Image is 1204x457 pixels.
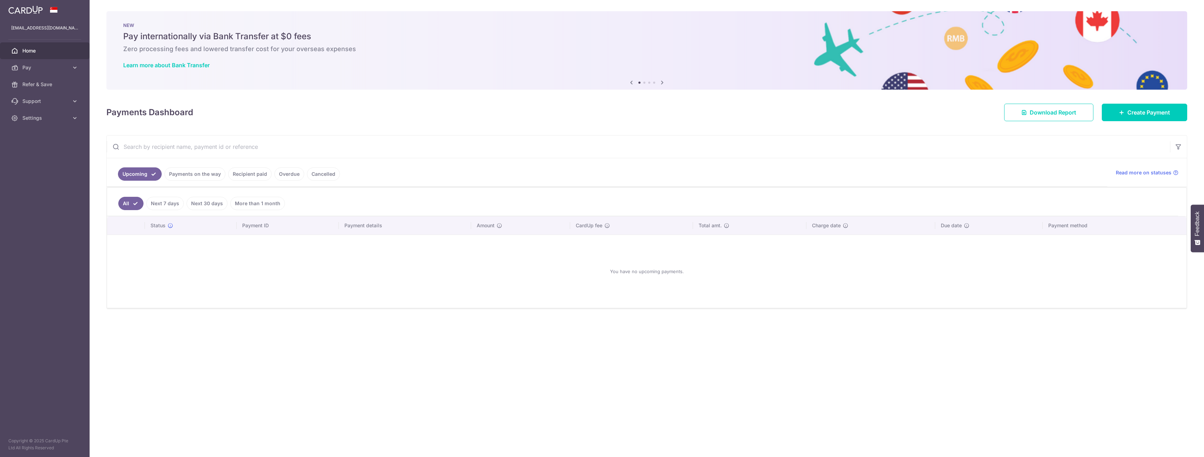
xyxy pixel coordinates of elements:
[274,167,304,181] a: Overdue
[146,197,184,210] a: Next 7 days
[115,241,1178,302] div: You have no upcoming payments.
[106,11,1187,90] img: Bank transfer banner
[22,98,69,105] span: Support
[106,106,193,119] h4: Payments Dashboard
[1127,108,1170,117] span: Create Payment
[22,81,69,88] span: Refer & Save
[107,136,1170,158] input: Search by recipient name, payment id or reference
[123,45,1170,53] h6: Zero processing fees and lowered transfer cost for your overseas expenses
[477,222,495,229] span: Amount
[1194,212,1200,236] span: Feedback
[187,197,227,210] a: Next 30 days
[1043,216,1186,235] th: Payment method
[8,6,43,14] img: CardUp
[1030,108,1076,117] span: Download Report
[22,115,69,122] span: Settings
[576,222,602,229] span: CardUp fee
[164,167,225,181] a: Payments on the way
[118,167,162,181] a: Upcoming
[230,197,285,210] a: More than 1 month
[123,31,1170,42] h5: Pay internationally via Bank Transfer at $0 fees
[237,216,339,235] th: Payment ID
[1116,169,1171,176] span: Read more on statuses
[228,167,272,181] a: Recipient paid
[22,47,69,54] span: Home
[123,22,1170,28] p: NEW
[1191,205,1204,252] button: Feedback - Show survey
[339,216,471,235] th: Payment details
[812,222,841,229] span: Charge date
[1116,169,1178,176] a: Read more on statuses
[699,222,722,229] span: Total amt.
[22,64,69,71] span: Pay
[118,197,143,210] a: All
[123,62,210,69] a: Learn more about Bank Transfer
[1004,104,1093,121] a: Download Report
[941,222,962,229] span: Due date
[1102,104,1187,121] a: Create Payment
[11,25,78,32] p: [EMAIL_ADDRESS][DOMAIN_NAME]
[150,222,166,229] span: Status
[307,167,340,181] a: Cancelled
